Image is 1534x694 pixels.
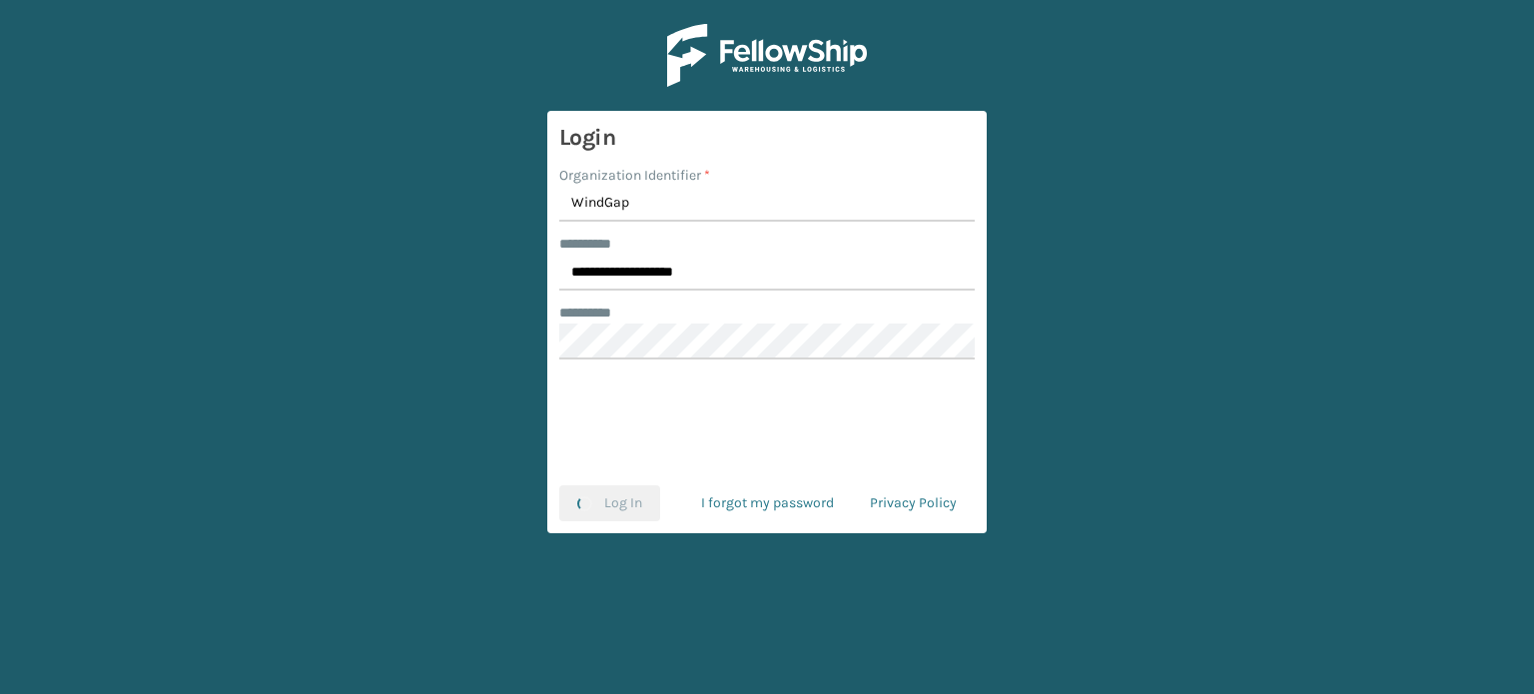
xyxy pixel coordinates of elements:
[559,123,975,153] h3: Login
[852,485,975,521] a: Privacy Policy
[559,485,660,521] button: Log In
[615,383,919,461] iframe: reCAPTCHA
[683,485,852,521] a: I forgot my password
[559,165,710,186] label: Organization Identifier
[667,24,867,87] img: Logo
